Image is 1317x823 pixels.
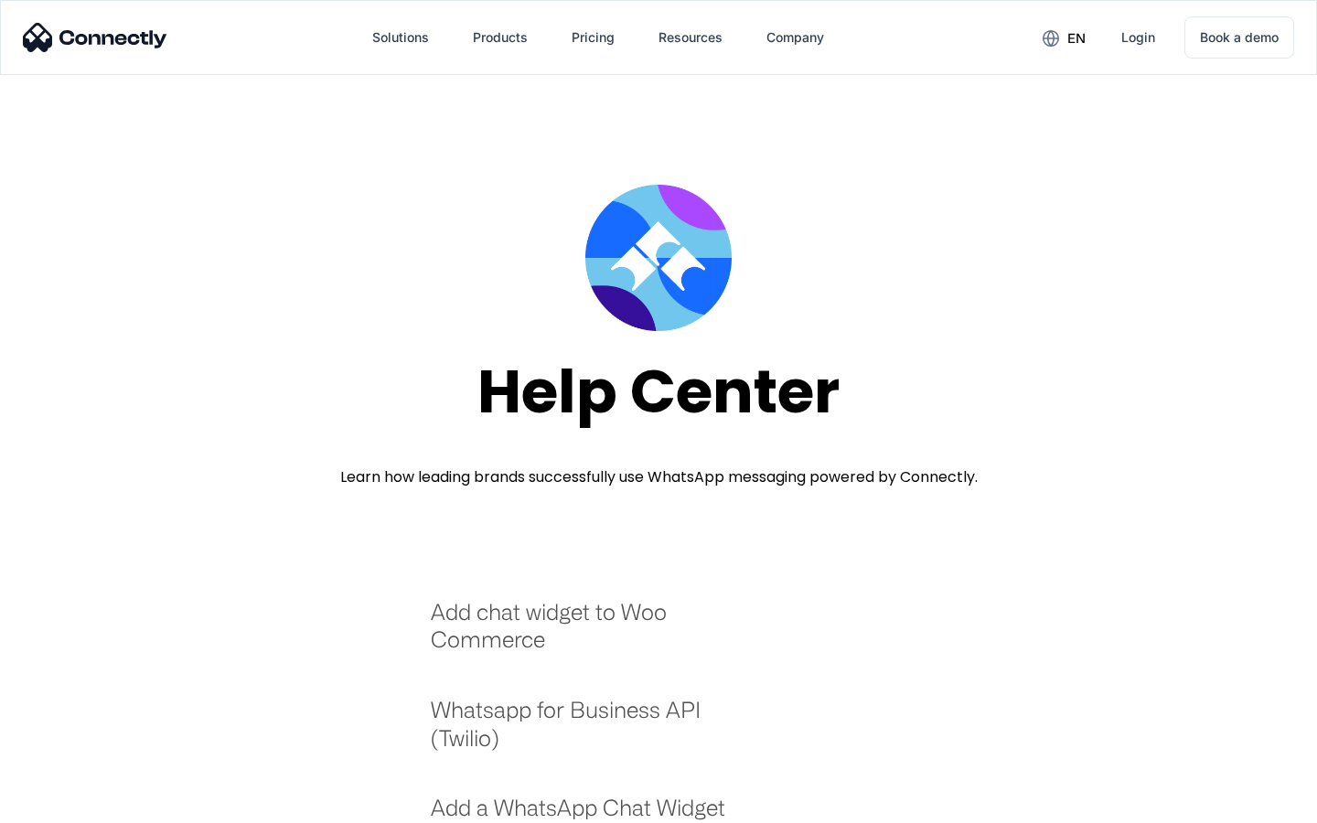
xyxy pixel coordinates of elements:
[658,25,723,50] div: Resources
[372,25,429,50] div: Solutions
[1184,16,1294,59] a: Book a demo
[473,25,528,50] div: Products
[340,466,978,488] div: Learn how leading brands successfully use WhatsApp messaging powered by Connectly.
[18,791,110,817] aside: Language selected: English
[557,16,629,59] a: Pricing
[37,791,110,817] ul: Language list
[477,358,840,425] div: Help Center
[1107,16,1170,59] a: Login
[1121,25,1155,50] div: Login
[431,696,750,770] a: Whatsapp for Business API (Twilio)
[1067,26,1086,51] div: en
[23,23,167,52] img: Connectly Logo
[431,598,750,672] a: Add chat widget to Woo Commerce
[572,25,615,50] div: Pricing
[766,25,824,50] div: Company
